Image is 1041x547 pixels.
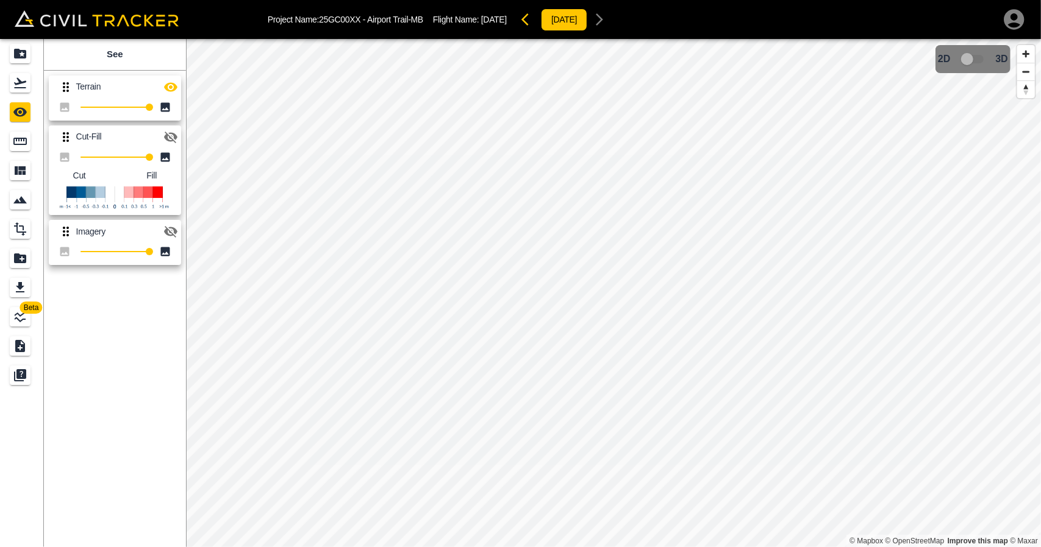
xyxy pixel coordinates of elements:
[850,537,883,545] a: Mapbox
[956,48,991,71] span: 3D model not uploaded yet
[1017,45,1035,63] button: Zoom in
[541,9,587,31] button: [DATE]
[186,39,1041,547] canvas: Map
[15,10,179,27] img: Civil Tracker
[948,537,1008,545] a: Map feedback
[996,54,1008,65] span: 3D
[938,54,950,65] span: 2D
[481,15,507,24] span: [DATE]
[268,15,423,24] p: Project Name: 25GC00XX - Airport Trail-MB
[1017,80,1035,98] button: Reset bearing to north
[1010,537,1038,545] a: Maxar
[433,15,507,24] p: Flight Name:
[1017,63,1035,80] button: Zoom out
[885,537,945,545] a: OpenStreetMap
